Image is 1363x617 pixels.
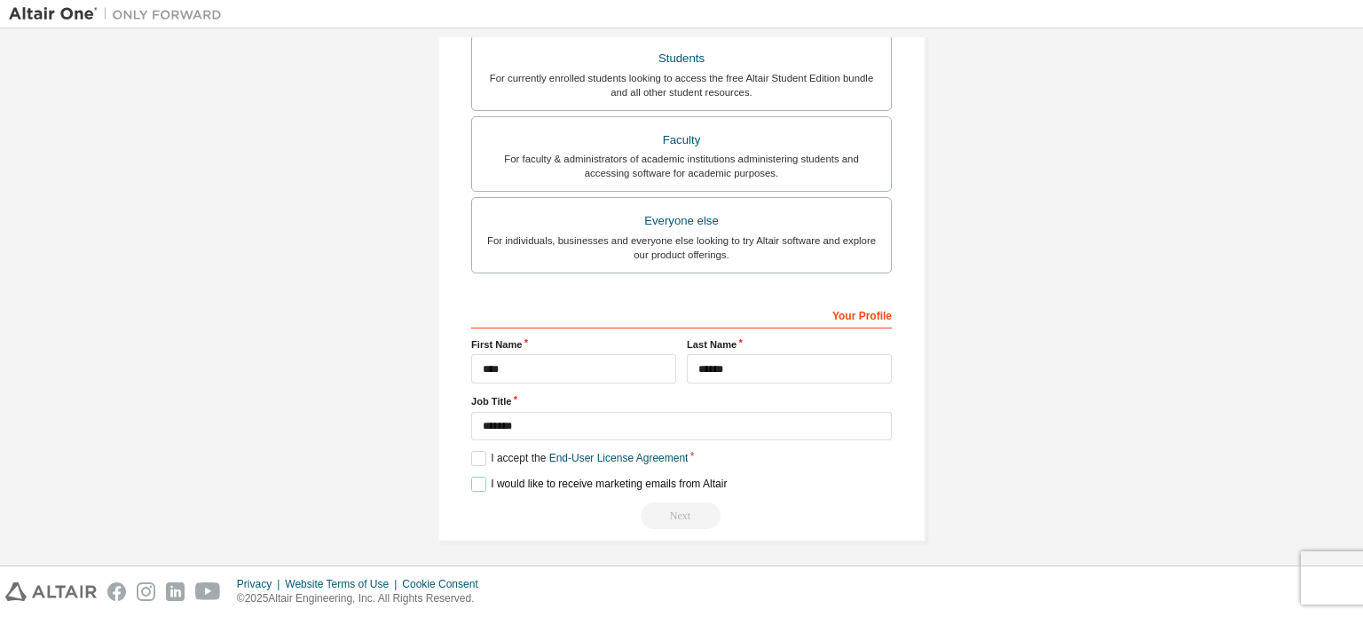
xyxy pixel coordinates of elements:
img: linkedin.svg [166,582,185,601]
label: Last Name [687,337,892,352]
img: instagram.svg [137,582,155,601]
div: Students [483,46,880,71]
div: Your Profile [471,300,892,328]
div: Website Terms of Use [285,577,402,591]
div: For individuals, businesses and everyone else looking to try Altair software and explore our prod... [483,233,880,262]
div: For currently enrolled students looking to access the free Altair Student Edition bundle and all ... [483,71,880,99]
img: youtube.svg [195,582,221,601]
img: Altair One [9,5,231,23]
div: Everyone else [483,209,880,233]
label: I accept the [471,451,688,466]
a: End-User License Agreement [549,452,689,464]
div: Faculty [483,128,880,153]
div: Privacy [237,577,285,591]
div: For faculty & administrators of academic institutions administering students and accessing softwa... [483,152,880,180]
img: facebook.svg [107,582,126,601]
div: Cookie Consent [402,577,488,591]
p: © 2025 Altair Engineering, Inc. All Rights Reserved. [237,591,489,606]
label: I would like to receive marketing emails from Altair [471,477,727,492]
label: Job Title [471,394,892,408]
label: First Name [471,337,676,352]
img: altair_logo.svg [5,582,97,601]
div: Provide a valid email to continue [471,502,892,529]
